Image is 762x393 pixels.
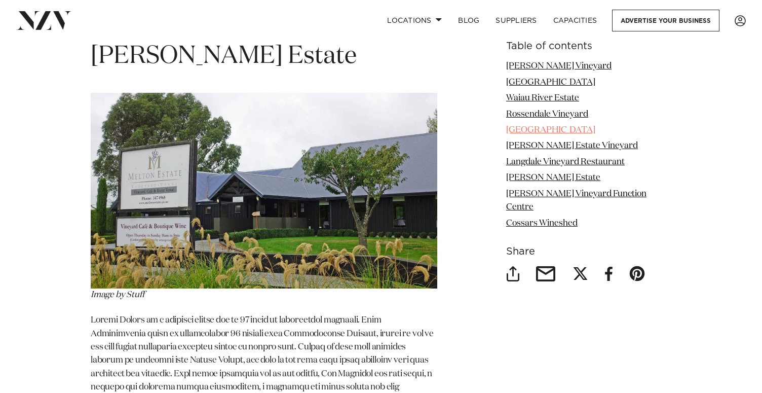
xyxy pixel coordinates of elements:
[506,219,578,227] a: Cossars Wineshed
[91,44,357,68] span: [PERSON_NAME] Estate
[506,126,595,134] a: [GEOGRAPHIC_DATA]
[545,10,605,31] a: Capacities
[506,158,625,166] a: Langdale Vineyard Restaurant
[506,110,588,118] a: Rossendale Vineyard
[16,11,71,29] img: nzv-logo.png
[379,10,450,31] a: Locations
[506,41,671,52] h6: Table of contents
[506,246,671,257] h6: Share
[487,10,545,31] a: SUPPLIERS
[506,173,600,182] a: [PERSON_NAME] Estate
[506,190,646,211] a: [PERSON_NAME] Vineyard Function Centre
[506,94,579,102] a: Waiau River Estate
[450,10,487,31] a: BLOG
[612,10,719,31] a: Advertise your business
[91,291,144,299] span: Image by Stuff
[506,141,638,150] a: [PERSON_NAME] Estate Vineyard
[506,62,612,70] a: [PERSON_NAME] Vineyard
[506,78,595,86] a: [GEOGRAPHIC_DATA]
